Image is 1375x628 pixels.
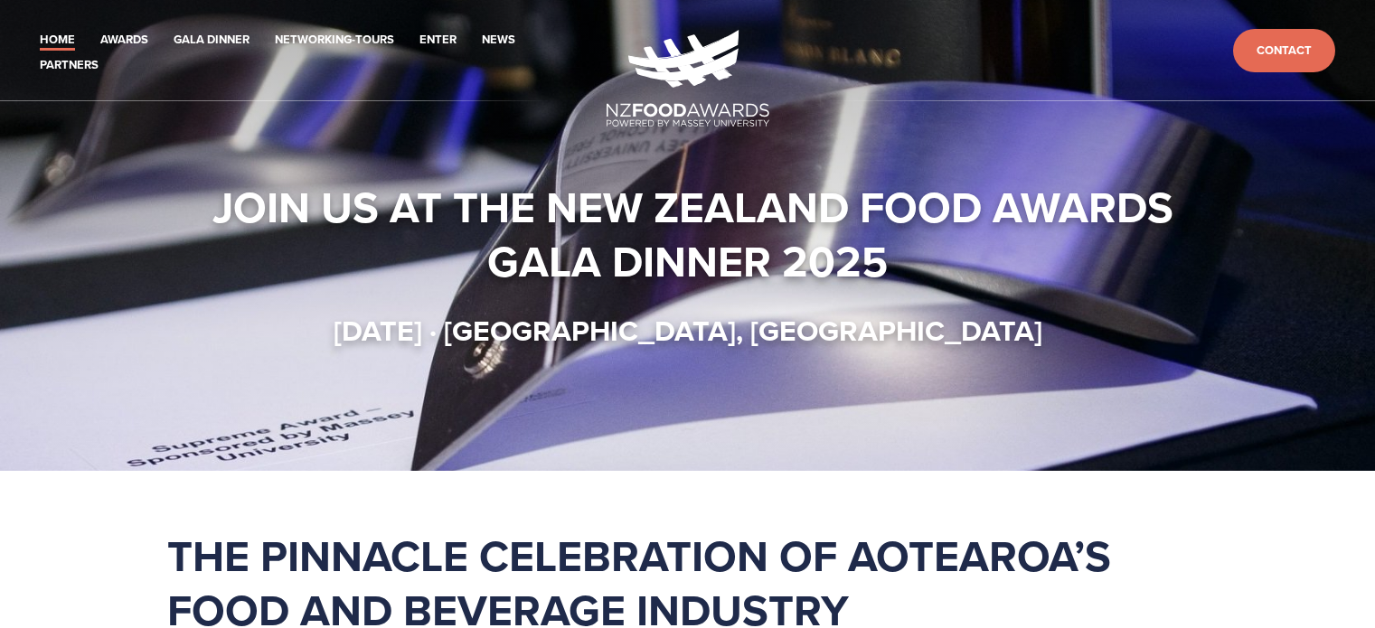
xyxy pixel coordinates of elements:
[40,55,99,76] a: Partners
[275,30,394,51] a: Networking-Tours
[174,30,250,51] a: Gala Dinner
[482,30,515,51] a: News
[100,30,148,51] a: Awards
[212,175,1184,293] strong: Join us at the New Zealand Food Awards Gala Dinner 2025
[334,309,1042,351] strong: [DATE] · [GEOGRAPHIC_DATA], [GEOGRAPHIC_DATA]
[40,30,75,51] a: Home
[419,30,457,51] a: Enter
[1233,29,1335,73] a: Contact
